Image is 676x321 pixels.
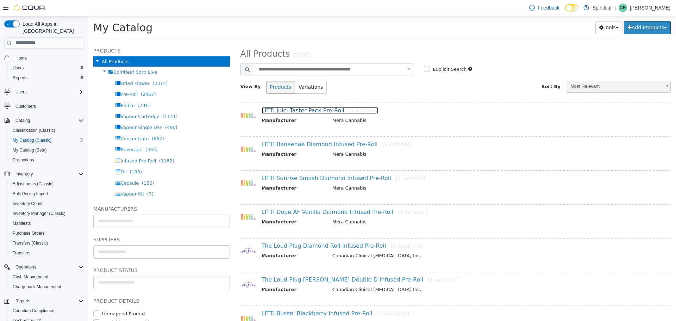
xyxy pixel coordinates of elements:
button: Adjustments (Classic) [7,179,87,189]
span: Operations [15,264,36,270]
small: [1 variation] [294,125,324,131]
a: Purchase Orders [10,229,48,237]
td: Mera Cannabis [239,202,567,211]
span: Reports [13,75,27,81]
a: My Catalog (Beta) [10,146,50,154]
span: Infused Pre-Roll [32,142,68,147]
th: Manufacturer [174,236,239,245]
button: Users [13,88,29,96]
span: Inventory [13,170,84,178]
span: Reports [15,298,30,304]
span: Pre-Roll [32,75,50,81]
button: Variations [207,64,239,78]
a: Transfers [10,249,33,257]
button: My Catalog (Beta) [7,145,87,155]
span: Spiritleaf Corp Live [26,53,69,58]
span: Customers [13,102,84,111]
span: All Products [152,33,202,43]
button: Operations [13,263,39,271]
small: [1 variation] [340,261,370,266]
img: Cova [14,4,46,11]
th: Manufacturer [174,202,239,211]
button: Promotions [7,155,87,165]
button: Classification (Classic) [7,125,87,135]
span: Canadian Compliance [10,307,84,315]
a: LITTI Juici Taster Pack Pre-Roll[1 variation] [174,91,291,98]
button: Purchase Orders [7,228,87,238]
a: Inventory Manager (Classic) [10,209,68,218]
button: Inventory [13,170,36,178]
button: Operations [1,262,87,272]
h5: Manufacturers [5,189,142,197]
span: Purchase Orders [13,230,45,236]
a: Manifests [10,219,33,228]
span: Bulk Pricing Import [10,190,84,198]
button: My Catalog (Classic) [7,135,87,145]
span: (791) [50,87,62,92]
span: Reports [10,74,84,82]
a: The Loud Plug Diamond Roll Infused Pre-Roll[2 variations] [174,226,335,233]
button: Transfers [7,248,87,258]
th: Manufacturer [174,304,239,313]
button: Inventory Manager (Classic) [7,209,87,218]
a: Transfers (Classic) [10,239,51,247]
button: Canadian Compliance [7,306,87,316]
span: Manifests [13,221,31,226]
span: (1141) [74,98,89,103]
a: Adjustments (Classic) [10,180,56,188]
p: [PERSON_NAME] [630,4,670,12]
button: Bulk Pricing Import [7,189,87,199]
span: Vapour Kit [32,175,56,180]
button: Catalog [1,116,87,125]
button: Home [1,53,87,63]
span: Dried Flower [32,64,61,70]
span: (2467) [53,75,68,81]
a: Customers [13,102,39,111]
a: Bulk Pricing Import [10,190,51,198]
img: 150 [152,193,168,209]
button: Reports [1,296,87,306]
td: Canadian Clinical [MEDICAL_DATA] Inc. [239,270,567,279]
span: Users [13,88,84,96]
a: Promotions [10,156,37,164]
a: Chargeback Management [10,283,64,291]
span: Transfers (Classic) [10,239,84,247]
span: Beverage [32,131,54,136]
a: Reports [10,74,30,82]
small: [1 variation] [310,193,340,199]
span: (667) [64,120,76,125]
a: Most Relevant [478,64,583,76]
td: Mera Cannabis [239,135,567,143]
span: Vapour Single Use [32,109,74,114]
span: Inventory Count [10,199,84,208]
span: Oil [32,153,38,158]
img: 150 [152,260,168,276]
a: My Catalog (Classic) [10,136,55,144]
label: Unmapped Product [12,294,58,301]
span: Cash Management [13,274,48,280]
img: 150 [152,294,168,310]
th: Manufacturer [174,270,239,279]
span: Most Relevant [478,65,573,76]
h5: Product Status [5,250,142,258]
label: Explicit Search [343,50,378,57]
span: Bulk Pricing Import [13,191,48,197]
span: (7) [59,175,65,180]
span: Customers [15,104,36,109]
h5: Product Details [5,280,142,289]
span: Classification (Classic) [13,128,55,133]
td: Canadian Clinical [MEDICAL_DATA] Inc. [239,236,567,245]
span: My Catalog (Classic) [13,137,52,143]
h5: Products [5,30,142,39]
span: All Products [14,43,40,48]
span: Transfers (Classic) [13,240,48,246]
img: 150 [152,125,168,141]
span: My Catalog (Classic) [10,136,84,144]
a: Users [10,64,26,72]
label: Available by Dropship [12,303,64,310]
th: Manufacturer [174,168,239,177]
td: Mera Cannabis [239,168,567,177]
span: Purchase Orders [10,229,84,237]
small: [1 variation] [261,92,291,97]
button: Inventory [1,169,87,179]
